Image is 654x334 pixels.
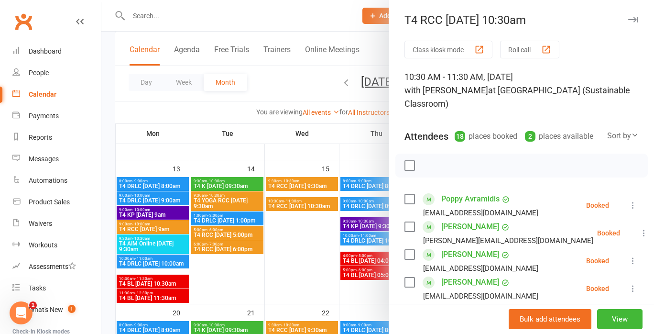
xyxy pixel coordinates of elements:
div: Sort by [607,130,639,142]
span: 1 [29,301,37,309]
a: Dashboard [12,41,101,62]
div: places booked [455,130,517,143]
div: Workouts [29,241,57,249]
a: Payments [12,105,101,127]
div: 18 [455,131,465,142]
div: 2 [525,131,535,142]
a: [PERSON_NAME] [441,302,499,318]
a: People [12,62,101,84]
a: Automations [12,170,101,191]
button: Class kiosk mode [404,41,492,58]
div: [EMAIL_ADDRESS][DOMAIN_NAME] [423,262,538,275]
button: Bulk add attendees [509,309,591,329]
button: Roll call [500,41,559,58]
iframe: Intercom live chat [10,301,33,324]
div: Booked [597,230,620,236]
div: Booked [586,285,609,292]
a: Product Sales [12,191,101,213]
div: 10:30 AM - 11:30 AM, [DATE] [404,70,639,111]
div: Booked [586,257,609,264]
a: Messages [12,148,101,170]
a: [PERSON_NAME] [441,247,499,262]
a: Poppy Avramidis [441,191,500,207]
div: Booked [586,202,609,209]
div: Messages [29,155,59,163]
span: 1 [68,305,76,313]
span: with [PERSON_NAME] [404,85,488,95]
div: [PERSON_NAME][EMAIL_ADDRESS][DOMAIN_NAME] [423,234,593,247]
button: View [597,309,643,329]
div: Assessments [29,263,76,270]
div: [EMAIL_ADDRESS][DOMAIN_NAME] [423,207,538,219]
a: Calendar [12,84,101,105]
a: Assessments [12,256,101,278]
span: at [GEOGRAPHIC_DATA] (Sustainable Classroom) [404,85,630,109]
div: Tasks [29,284,46,292]
a: What's New1 [12,299,101,321]
div: T4 RCC [DATE] 10:30am [389,13,654,27]
a: Waivers [12,213,101,234]
a: Clubworx [11,10,35,33]
div: People [29,69,49,77]
div: Attendees [404,130,448,143]
a: [PERSON_NAME] [441,275,499,290]
div: places available [525,130,593,143]
div: What's New [29,306,63,313]
a: Tasks [12,278,101,299]
div: Automations [29,177,67,184]
div: Calendar [29,90,56,98]
a: [PERSON_NAME] [441,219,499,234]
div: Dashboard [29,47,62,55]
div: Product Sales [29,198,70,206]
div: Reports [29,134,52,141]
div: Payments [29,112,59,120]
a: Reports [12,127,101,148]
div: [EMAIL_ADDRESS][DOMAIN_NAME] [423,290,538,302]
a: Workouts [12,234,101,256]
div: Waivers [29,220,52,227]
